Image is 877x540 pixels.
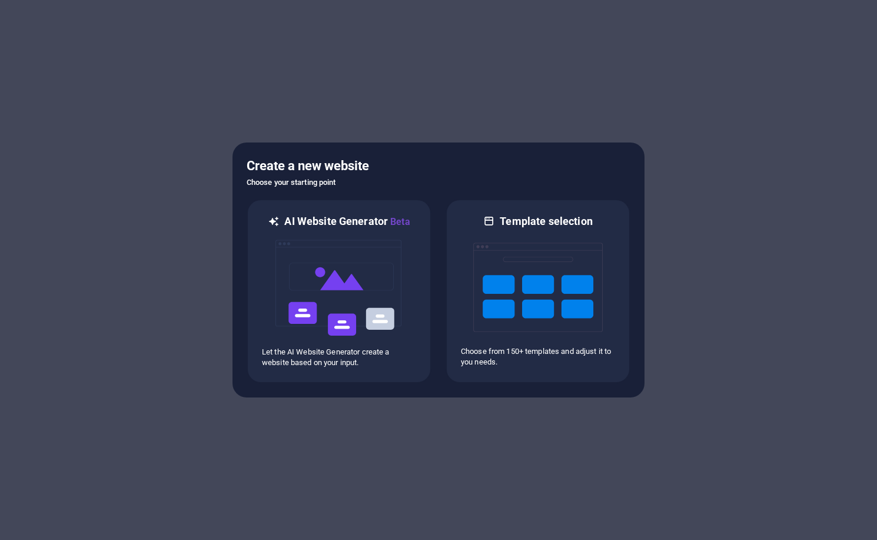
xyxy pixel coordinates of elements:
h6: Choose your starting point [247,175,630,190]
h6: Template selection [500,214,592,228]
p: Let the AI Website Generator create a website based on your input. [262,347,416,368]
p: Choose from 150+ templates and adjust it to you needs. [461,346,615,367]
span: Beta [388,216,410,227]
img: ai [274,229,404,347]
div: Template selectionChoose from 150+ templates and adjust it to you needs. [446,199,630,383]
h5: Create a new website [247,157,630,175]
div: AI Website GeneratorBetaaiLet the AI Website Generator create a website based on your input. [247,199,431,383]
h6: AI Website Generator [284,214,410,229]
